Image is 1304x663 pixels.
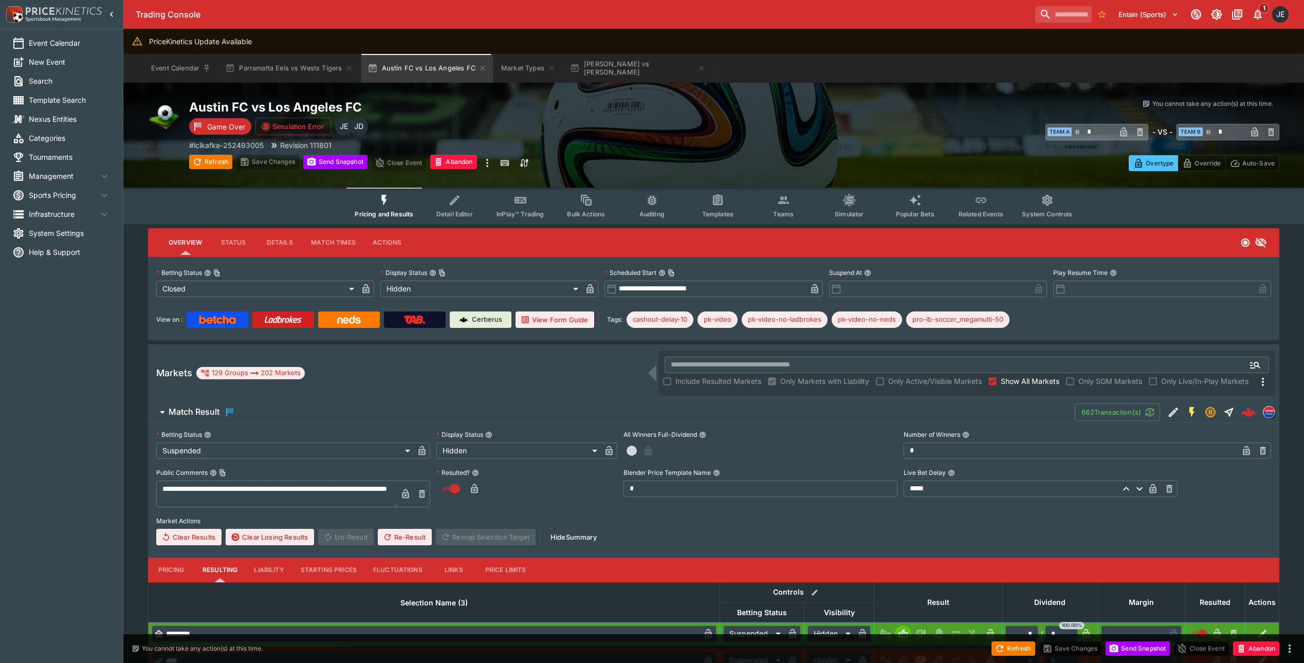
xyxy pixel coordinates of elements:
[472,469,479,476] button: Resulted?
[544,529,603,545] button: HideSummary
[350,117,368,136] div: Josh Drayton
[904,468,946,477] p: Live Bet Delay
[380,281,582,297] div: Hidden
[142,644,263,653] p: You cannot take any action(s) at this time.
[1269,3,1292,26] button: James Edlin
[888,376,982,386] span: Only Active/Visible Markets
[965,625,981,642] button: Eliminated In Play
[604,268,656,277] p: Scheduled Start
[1001,376,1059,386] span: Show All Markets
[148,558,194,582] button: Pricing
[355,210,413,218] span: Pricing and Results
[1053,268,1108,277] p: Play Resume Time
[1228,5,1246,24] button: Documentation
[948,469,955,476] button: Live Bet Delay
[780,376,869,386] span: Only Markets with Liability
[1002,582,1098,622] th: Dividend
[639,210,665,218] span: Auditing
[361,54,493,83] button: Austin FC vs Los Angeles FC
[1242,158,1275,169] p: Auto-Save
[29,95,111,105] span: Template Search
[627,315,693,325] span: cashout-delay-10
[1195,158,1221,169] p: Override
[156,468,208,477] p: Public Comments
[29,133,111,143] span: Categories
[1220,403,1238,421] button: Straight
[481,155,493,171] button: more
[156,367,192,379] h5: Markets
[1263,406,1275,418] div: lclkafka
[1078,376,1142,386] span: Only SGM Markets
[1246,356,1264,374] button: Open
[378,529,432,545] button: Re-Result
[199,316,236,324] img: Betcha
[189,99,734,115] h2: Copy To Clipboard
[1161,376,1248,386] span: Only Live/In-Play Markets
[460,316,468,324] img: Cerberus
[1178,155,1225,171] button: Override
[26,7,102,15] img: PriceKinetics
[200,367,301,379] div: 129 Groups 202 Markets
[156,513,1271,529] label: Market Actions
[1240,237,1251,248] svg: Closed
[29,190,98,200] span: Sports Pricing
[148,402,1075,422] button: Match Result
[438,269,446,277] button: Copy To Clipboard
[256,230,303,255] button: Details
[485,431,492,438] button: Display Status
[148,99,181,132] img: soccer.png
[280,140,332,151] p: Revision 111801
[430,156,476,167] span: Mark an event as closed and abandoned.
[389,597,479,609] span: Selection Name (3)
[832,311,902,328] div: Betting Target: cerberus
[1207,5,1226,24] button: Toggle light/dark mode
[623,468,711,477] p: Blender Price Template Name
[1204,406,1217,418] svg: Suspended
[145,54,217,83] button: Event Calendar
[429,269,436,277] button: Display StatusCopy To Clipboard
[207,121,245,132] p: Game Over
[436,210,473,218] span: Detail Editor
[1048,127,1072,136] span: Team A
[264,316,302,324] img: Ladbrokes
[896,210,934,218] span: Popular Bets
[303,155,368,169] button: Send Snapshot
[1152,126,1172,137] h6: - VS -
[431,558,477,582] button: Links
[516,311,594,328] button: View Form Guide
[1238,402,1259,422] a: adb03701-4685-404e-b629-aa2d7c5e66e3
[607,311,622,328] label: Tags:
[835,210,864,218] span: Simulator
[29,76,111,86] span: Search
[497,210,544,218] span: InPlay™ Trading
[1241,405,1256,419] div: adb03701-4685-404e-b629-aa2d7c5e66e3
[564,54,712,83] button: [PERSON_NAME] vs [PERSON_NAME]
[1164,403,1183,421] button: Edit Detail
[713,469,720,476] button: Blender Price Template Name
[1263,407,1275,418] img: lclkafka
[380,268,427,277] p: Display Status
[149,32,252,51] div: PriceKinetics Update Available
[1272,6,1289,23] div: James Edlin
[832,315,902,325] span: pk-video-no-neds
[1233,641,1279,656] button: Abandon
[246,558,292,582] button: Liability
[742,311,828,328] div: Betting Target: cerberus
[1040,629,1043,639] div: /
[773,210,794,218] span: Teams
[1257,376,1269,388] svg: More
[1183,403,1201,421] button: SGM Enabled
[1248,5,1267,24] button: Notifications
[864,269,871,277] button: Suspend At
[904,430,960,439] p: Number of Winners
[1106,641,1170,656] button: Send Snapshot
[450,311,511,328] a: Cerberus
[697,315,738,325] span: pk-video
[829,268,862,277] p: Suspend At
[723,625,784,642] div: Suspended
[668,269,675,277] button: Copy To Clipboard
[1059,622,1085,629] span: 100.00%
[156,311,182,328] label: View on :
[1179,127,1203,136] span: Team B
